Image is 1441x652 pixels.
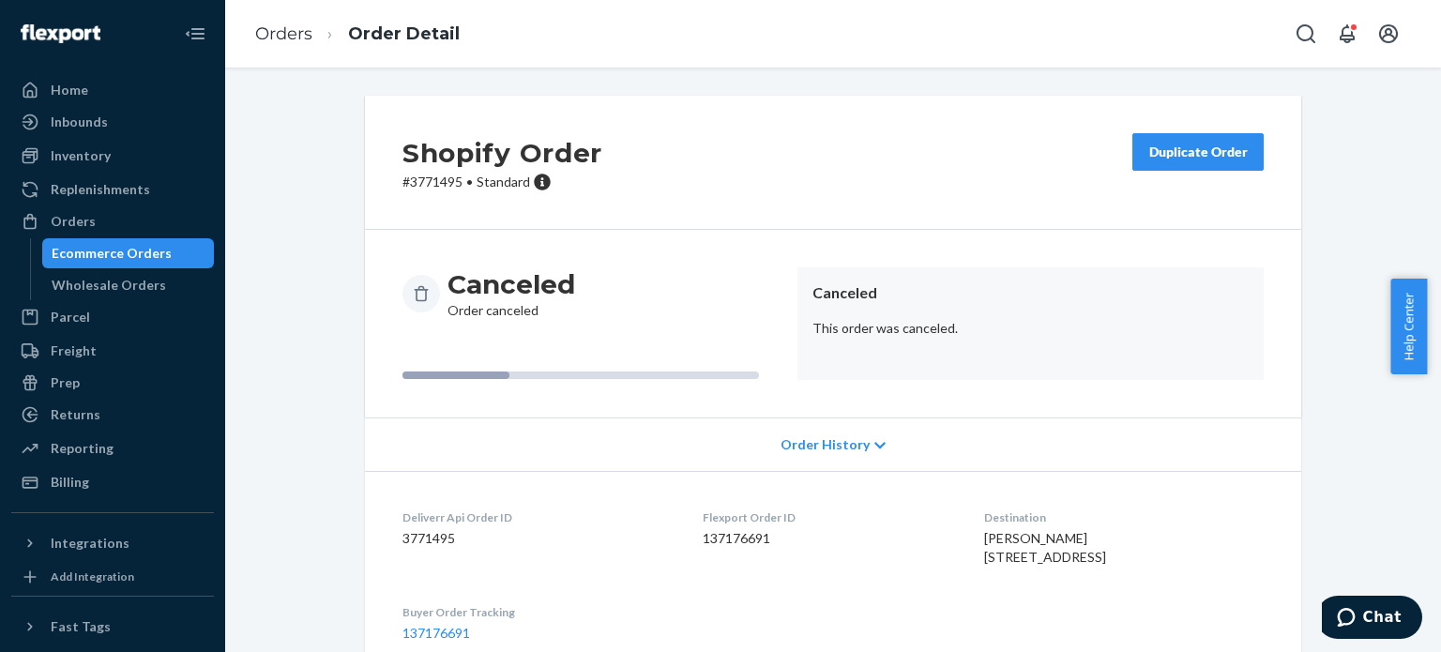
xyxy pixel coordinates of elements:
[11,206,214,236] a: Orders
[402,625,470,641] a: 137176691
[51,473,89,492] div: Billing
[781,435,870,454] span: Order History
[51,113,108,131] div: Inbounds
[51,341,97,360] div: Freight
[1390,279,1427,374] button: Help Center
[11,368,214,398] a: Prep
[51,617,111,636] div: Fast Tags
[348,23,460,44] a: Order Detail
[402,604,673,620] dt: Buyer Order Tracking
[11,467,214,497] a: Billing
[11,433,214,463] a: Reporting
[703,509,953,525] dt: Flexport Order ID
[402,509,673,525] dt: Deliverr Api Order ID
[42,270,215,300] a: Wholesale Orders
[984,530,1106,565] span: [PERSON_NAME] [STREET_ADDRESS]
[1328,15,1366,53] button: Open notifications
[21,24,100,43] img: Flexport logo
[52,244,172,263] div: Ecommerce Orders
[11,302,214,332] a: Parcel
[255,23,312,44] a: Orders
[984,509,1264,525] dt: Destination
[11,400,214,430] a: Returns
[51,534,129,553] div: Integrations
[240,7,475,62] ol: breadcrumbs
[11,107,214,137] a: Inbounds
[11,612,214,642] button: Fast Tags
[477,174,530,190] span: Standard
[812,319,1249,338] p: This order was canceled.
[812,282,1249,304] header: Canceled
[11,336,214,366] a: Freight
[402,173,602,191] p: # 3771495
[402,133,602,173] h2: Shopify Order
[52,276,166,295] div: Wholesale Orders
[51,405,100,424] div: Returns
[402,529,673,548] dd: 3771495
[11,141,214,171] a: Inventory
[466,174,473,190] span: •
[51,146,111,165] div: Inventory
[1132,133,1264,171] button: Duplicate Order
[1322,596,1422,643] iframe: Opens a widget where you can chat to one of our agents
[11,566,214,588] a: Add Integration
[51,569,134,584] div: Add Integration
[51,212,96,231] div: Orders
[447,267,575,301] h3: Canceled
[176,15,214,53] button: Close Navigation
[11,174,214,205] a: Replenishments
[1370,15,1407,53] button: Open account menu
[51,180,150,199] div: Replenishments
[11,75,214,105] a: Home
[1148,143,1248,161] div: Duplicate Order
[51,81,88,99] div: Home
[51,308,90,326] div: Parcel
[51,373,80,392] div: Prep
[11,528,214,558] button: Integrations
[42,238,215,268] a: Ecommerce Orders
[447,267,575,320] div: Order canceled
[1287,15,1325,53] button: Open Search Box
[703,529,953,548] dd: 137176691
[51,439,114,458] div: Reporting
